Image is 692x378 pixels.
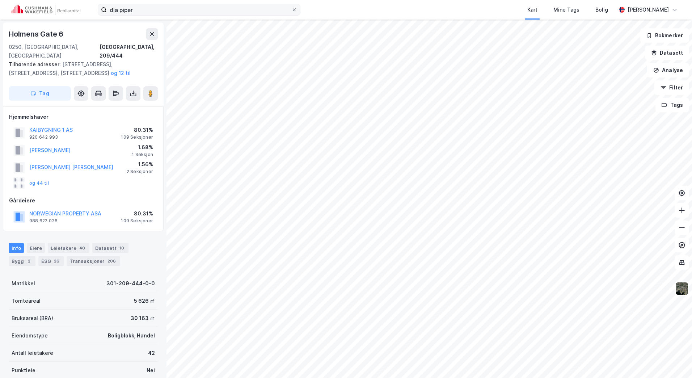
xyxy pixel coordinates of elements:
div: Gårdeiere [9,196,157,205]
div: 1.56% [127,160,153,169]
div: Eiendomstype [12,331,48,340]
div: Kontrollprogram for chat [656,343,692,378]
button: Tag [9,86,71,101]
div: 109 Seksjoner [121,134,153,140]
div: 42 [148,349,155,357]
div: [GEOGRAPHIC_DATA], 209/444 [100,43,158,60]
button: Tags [655,98,689,112]
button: Datasett [645,46,689,60]
div: Datasett [92,243,128,253]
img: 9k= [675,282,689,295]
div: Hjemmelshaver [9,113,157,121]
div: Mine Tags [553,5,579,14]
div: Bruksareal (BRA) [12,314,53,323]
div: Holmens Gate 6 [9,28,65,40]
div: 2 Seksjoner [127,169,153,175]
div: Leietakere [48,243,89,253]
div: Matrikkel [12,279,35,288]
div: 10 [118,244,126,252]
div: [PERSON_NAME] [628,5,669,14]
div: [STREET_ADDRESS], [STREET_ADDRESS], [STREET_ADDRESS] [9,60,152,77]
div: Transaksjoner [67,256,120,266]
span: Tilhørende adresser: [9,61,62,67]
div: Antall leietakere [12,349,53,357]
div: Nei [147,366,155,375]
div: 301-209-444-0-0 [106,279,155,288]
div: 80.31% [121,209,153,218]
button: Bokmerker [640,28,689,43]
div: Punktleie [12,366,35,375]
div: 1.68% [132,143,153,152]
div: Tomteareal [12,297,41,305]
iframe: Chat Widget [656,343,692,378]
div: 26 [52,257,61,265]
div: Kart [527,5,537,14]
div: 920 642 993 [29,134,58,140]
div: 40 [78,244,86,252]
div: Boligblokk, Handel [108,331,155,340]
input: Søk på adresse, matrikkel, gårdeiere, leietakere eller personer [107,4,291,15]
button: Analyse [647,63,689,77]
div: 1 Seksjon [132,152,153,157]
img: cushman-wakefield-realkapital-logo.202ea83816669bd177139c58696a8fa1.svg [12,5,80,15]
div: Info [9,243,24,253]
div: Bolig [595,5,608,14]
div: 2 [25,257,33,265]
div: 988 622 036 [29,218,58,224]
div: 30 163 ㎡ [131,314,155,323]
div: 206 [106,257,117,265]
div: ESG [38,256,64,266]
div: 80.31% [121,126,153,134]
div: 109 Seksjoner [121,218,153,224]
div: 0250, [GEOGRAPHIC_DATA], [GEOGRAPHIC_DATA] [9,43,100,60]
div: Eiere [27,243,45,253]
div: 5 626 ㎡ [134,297,155,305]
div: Bygg [9,256,35,266]
button: Filter [654,80,689,95]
